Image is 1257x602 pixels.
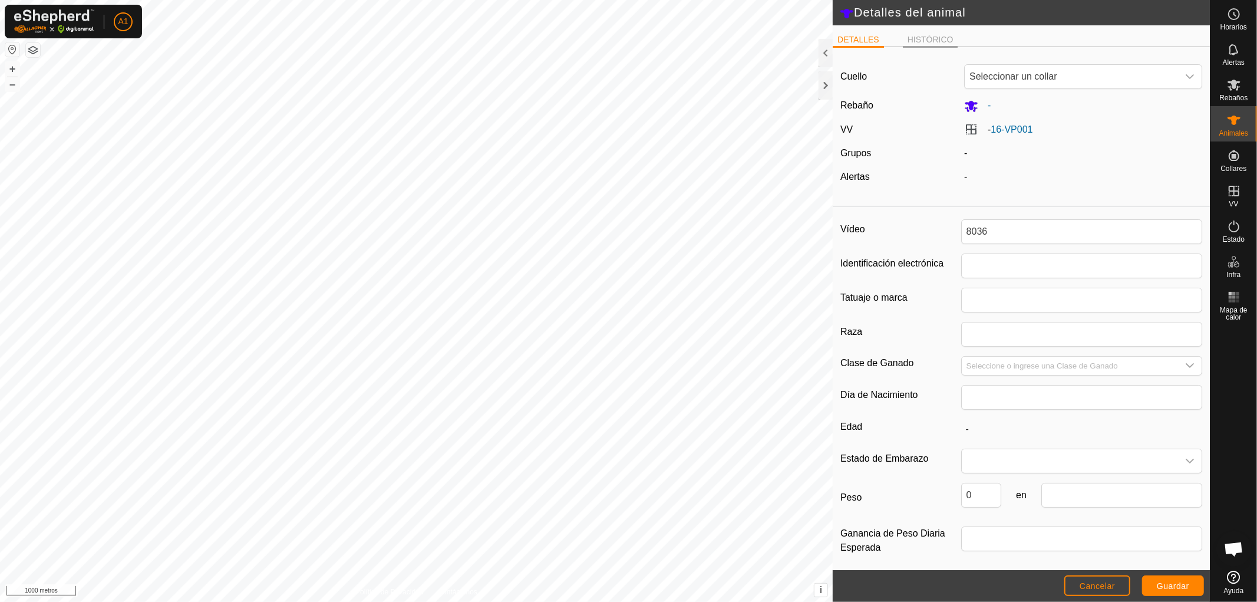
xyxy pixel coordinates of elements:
[840,172,870,182] font: Alertas
[1220,306,1248,321] font: Mapa de calor
[118,17,128,26] font: A1
[840,390,918,400] font: Día de Nacimiento
[840,124,853,134] font: VV
[840,422,862,432] font: Edad
[1223,235,1245,244] font: Estado
[1142,575,1204,596] button: Guardar
[1178,357,1202,375] div: disparador desplegable
[14,9,94,34] img: Logotipo de Gallagher
[840,258,943,268] font: Identificación electrónica
[908,35,954,44] font: HISTÓRICO
[840,224,865,234] font: Vídeo
[840,148,871,158] font: Grupos
[840,327,862,337] font: Raza
[1220,23,1247,31] font: Horarios
[438,588,477,596] font: Contáctanos
[840,71,867,81] font: Cuello
[26,43,40,57] button: Capas del Mapa
[1080,581,1115,591] font: Cancelar
[1178,449,1202,473] div: disparador desplegable
[991,124,1032,134] a: 16-VP001
[5,62,19,76] button: +
[438,587,477,597] a: Contáctanos
[1229,200,1238,208] font: VV
[840,528,945,552] font: Ganancia de Peso Diaria Esperada
[355,587,423,597] a: Política de Privacidad
[820,585,822,595] font: i
[9,62,16,75] font: +
[988,124,991,134] font: -
[1220,165,1246,173] font: Collares
[969,71,1057,81] font: Seleccionar un collar
[1016,490,1027,500] font: en
[1210,566,1257,599] a: Ayuda
[964,148,967,158] font: -
[965,65,1178,88] span: 2098276057
[814,584,827,597] button: i
[5,77,19,91] button: –
[854,6,966,19] font: Detalles del animal
[840,358,914,368] font: Clase de Ganado
[837,35,879,44] font: DETALLES
[1178,65,1202,88] div: disparador desplegable
[1223,58,1245,67] font: Alertas
[840,453,928,463] font: Estado de Embarazo
[355,588,423,596] font: Política de Privacidad
[1219,129,1248,137] font: Animales
[988,100,991,110] font: -
[840,292,908,302] font: Tatuaje o marca
[1216,531,1252,567] div: Chat abierto
[1224,587,1244,595] font: Ayuda
[9,78,15,90] font: –
[1219,94,1248,102] font: Rebaños
[962,357,1179,375] input: Seleccione o ingrese una Clase de Ganado
[840,100,873,110] font: Rebaño
[964,172,967,182] font: -
[840,492,862,502] font: Peso
[5,42,19,57] button: Restablecer mapa
[1226,271,1240,279] font: Infra
[1064,575,1130,596] button: Cancelar
[1157,581,1189,591] font: Guardar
